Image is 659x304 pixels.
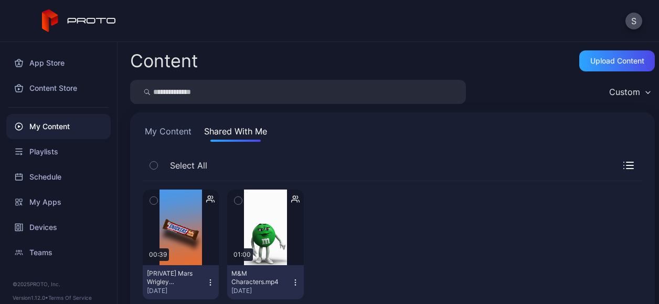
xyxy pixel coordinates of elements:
[6,164,111,190] a: Schedule
[6,190,111,215] a: My Apps
[6,215,111,240] a: Devices
[202,125,269,142] button: Shared With Me
[227,265,303,299] button: M&M Characters.mp4[DATE]
[143,125,194,142] button: My Content
[147,269,205,286] div: [PRIVATE] Mars Wrigley Products.mp4
[130,52,198,70] div: Content
[604,80,655,104] button: Custom
[231,269,289,286] div: M&M Characters.mp4
[6,139,111,164] a: Playlists
[143,265,219,299] button: [PRIVATE] Mars Wrigley Products.mp4[DATE]
[6,240,111,265] a: Teams
[170,159,207,172] span: Select All
[609,87,640,97] div: Custom
[48,295,92,301] a: Terms Of Service
[6,76,111,101] a: Content Store
[590,57,644,65] div: Upload Content
[13,280,104,288] div: © 2025 PROTO, Inc.
[231,287,291,295] div: [DATE]
[6,50,111,76] a: App Store
[625,13,642,29] button: S
[6,114,111,139] a: My Content
[13,295,48,301] span: Version 1.12.0 •
[579,50,655,71] button: Upload Content
[147,287,206,295] div: [DATE]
